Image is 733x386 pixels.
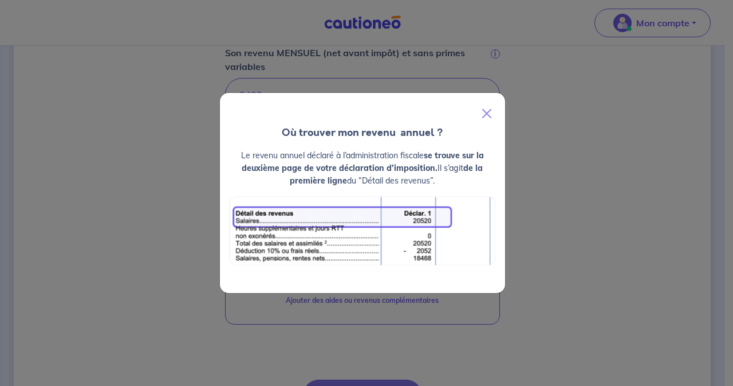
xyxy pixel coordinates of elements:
img: exemple_revenu.png [229,196,496,266]
button: Close [473,98,501,130]
strong: de la première ligne [290,163,483,186]
h4: Où trouver mon revenu annuel ? [220,125,505,140]
strong: se trouve sur la deuxième page de votre déclaration d’imposition. [242,150,484,173]
p: Le revenu annuel déclaré à l’administration fiscale Il s’agit du “Détail des revenus”. [229,149,496,187]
